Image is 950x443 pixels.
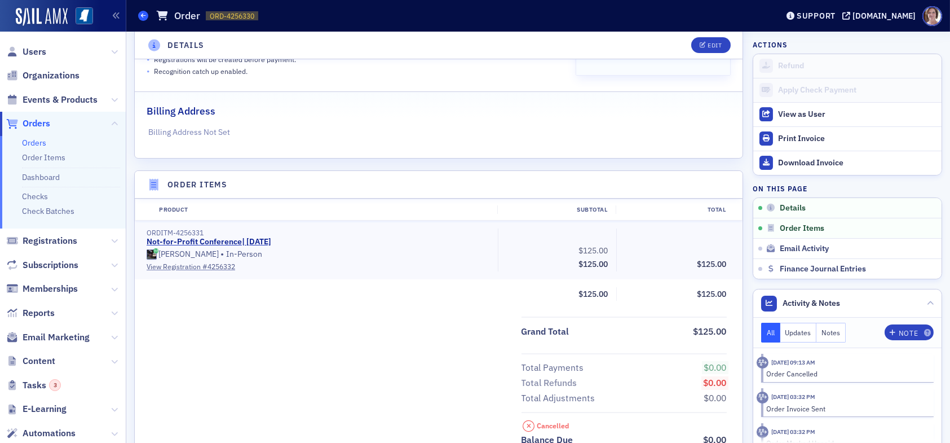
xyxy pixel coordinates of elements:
[780,223,824,234] span: Order Items
[6,235,77,247] a: Registrations
[6,117,50,130] a: Orders
[147,237,271,247] a: Not-for-Profit Conference| [DATE]
[6,331,90,344] a: Email Marketing
[23,69,79,82] span: Organizations
[23,331,90,344] span: Email Marketing
[778,61,936,71] div: Refund
[22,206,74,216] a: Check Batches
[147,104,215,119] h2: Billing Address
[6,379,61,392] a: Tasks3
[522,361,584,375] div: Total Payments
[780,244,829,254] span: Email Activity
[616,205,734,214] div: Total
[753,126,942,151] a: Print Invoice
[816,323,846,343] button: Notes
[23,46,46,58] span: Users
[778,134,936,144] div: Print Invoice
[149,126,729,138] p: Billing Address Not Set
[22,172,60,182] a: Dashboard
[753,183,942,194] h4: On this page
[797,11,836,21] div: Support
[6,46,46,58] a: Users
[147,249,219,260] a: [PERSON_NAME]
[6,403,67,415] a: E-Learning
[697,259,727,269] span: $125.00
[783,297,841,309] span: Activity & Notes
[151,205,497,214] div: Product
[691,37,730,53] button: Edit
[23,379,61,392] span: Tasks
[771,428,815,436] time: 8/28/2025 03:32 PM
[22,138,46,148] a: Orders
[23,283,78,295] span: Memberships
[158,249,219,260] div: [PERSON_NAME]
[922,6,942,26] span: Profile
[780,323,817,343] button: Updates
[23,427,76,440] span: Automations
[778,85,936,95] div: Apply Check Payment
[6,307,55,319] a: Reports
[753,102,942,126] button: View as User
[704,392,727,403] span: $0.00
[757,426,768,438] div: Activity
[147,249,490,260] div: In-Person
[23,403,67,415] span: E-Learning
[693,326,727,337] span: $125.00
[579,245,608,256] span: $125.00
[497,205,616,214] div: Subtotal
[147,65,150,77] span: •
[771,358,815,366] time: 9/9/2025 09:13 AM
[579,259,608,269] span: $125.00
[22,152,65,163] a: Order Items
[697,289,727,299] span: $125.00
[780,264,866,274] span: Finance Journal Entries
[753,151,942,175] a: Download Invoice
[6,355,55,367] a: Content
[522,325,573,339] span: Grand Total
[167,179,227,191] h4: Order Items
[76,7,93,25] img: SailAMX
[757,392,768,403] div: Activity
[767,403,926,414] div: Order Invoice Sent
[154,66,248,76] p: Recognition catch up enabled.
[885,324,934,340] button: Note
[6,283,78,295] a: Memberships
[778,109,936,120] div: View as User
[68,7,93,27] a: View Homepage
[167,40,205,51] h4: Details
[771,393,815,401] time: 8/28/2025 03:32 PM
[23,235,77,247] span: Registrations
[708,42,722,49] div: Edit
[842,12,920,20] button: [DOMAIN_NAME]
[23,259,78,271] span: Subscriptions
[6,69,79,82] a: Organizations
[6,94,98,106] a: Events & Products
[16,8,68,26] img: SailAMX
[23,117,50,130] span: Orders
[704,377,727,388] span: $0.00
[6,427,76,440] a: Automations
[49,379,61,391] div: 3
[753,40,788,50] h4: Actions
[23,355,55,367] span: Content
[899,330,918,336] div: Note
[522,325,569,339] div: Grand Total
[147,229,490,237] div: ORDITM-4256331
[757,357,768,369] div: Activity
[147,261,490,271] a: View Registration #4256332
[522,361,588,375] span: Total Payments
[767,369,926,379] div: Order Cancelled
[23,94,98,106] span: Events & Products
[761,323,780,343] button: All
[23,307,55,319] span: Reports
[579,289,608,299] span: $125.00
[210,11,254,21] span: ORD-4256330
[522,376,577,390] div: Total Refunds
[22,191,48,201] a: Checks
[704,362,727,373] span: $0.00
[522,392,599,405] span: Total Adjustments
[778,158,936,168] div: Download Invoice
[522,392,595,405] div: Total Adjustments
[174,9,200,23] h1: Order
